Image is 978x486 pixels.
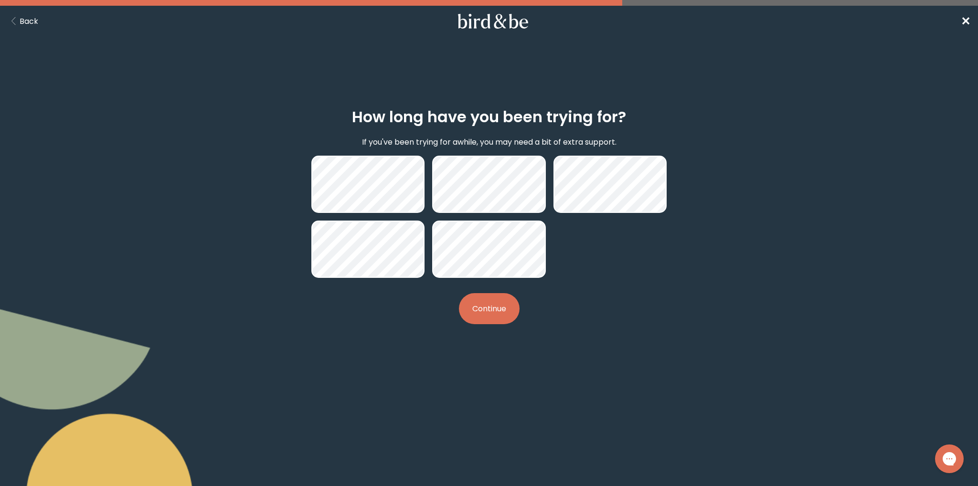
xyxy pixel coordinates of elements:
button: Continue [459,293,520,324]
p: If you've been trying for awhile, you may need a bit of extra support. [362,136,617,148]
span: ✕ [961,13,970,29]
h2: How long have you been trying for? [352,106,626,128]
a: ✕ [961,13,970,30]
iframe: Gorgias live chat messenger [930,441,968,476]
button: Back Button [8,15,38,27]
